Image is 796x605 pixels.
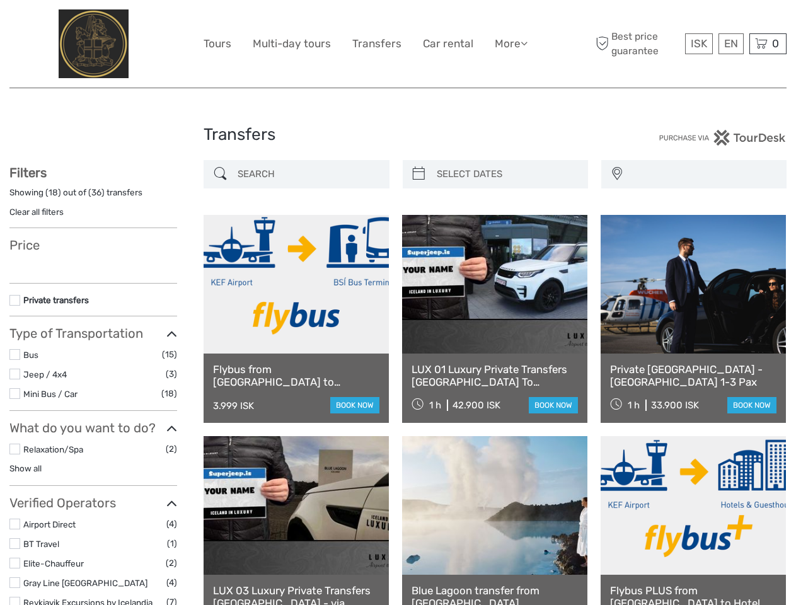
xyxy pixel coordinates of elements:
[167,536,177,551] span: (1)
[204,125,592,145] h1: Transfers
[9,165,47,180] strong: Filters
[162,347,177,362] span: (15)
[23,578,147,588] a: Gray Line [GEOGRAPHIC_DATA]
[727,397,776,413] a: book now
[495,35,528,53] a: More
[9,238,177,253] h3: Price
[592,30,682,57] span: Best price guarantee
[23,369,67,379] a: Jeep / 4x4
[49,187,58,199] label: 18
[23,295,89,305] a: Private transfers
[770,37,781,50] span: 0
[628,400,640,411] span: 1 h
[23,444,83,454] a: Relaxation/Spa
[529,397,578,413] a: book now
[9,495,177,510] h3: Verified Operators
[213,400,254,412] div: 3.999 ISK
[23,350,38,360] a: Bus
[59,9,129,78] img: City Center Hotel
[166,517,177,531] span: (4)
[9,420,177,435] h3: What do you want to do?
[659,130,787,146] img: PurchaseViaTourDesk.png
[23,558,84,568] a: Elite-Chauffeur
[166,556,177,570] span: (2)
[23,389,78,399] a: Mini Bus / Car
[9,326,177,341] h3: Type of Transportation
[429,400,441,411] span: 1 h
[423,35,473,53] a: Car rental
[166,442,177,456] span: (2)
[23,519,76,529] a: Airport Direct
[161,386,177,401] span: (18)
[432,163,582,185] input: SELECT DATES
[204,35,231,53] a: Tours
[9,463,42,473] a: Show all
[23,539,59,549] a: BT Travel
[253,35,331,53] a: Multi-day tours
[691,37,707,50] span: ISK
[412,363,578,389] a: LUX 01 Luxury Private Transfers [GEOGRAPHIC_DATA] To [GEOGRAPHIC_DATA]
[352,35,401,53] a: Transfers
[166,575,177,590] span: (4)
[610,363,776,389] a: Private [GEOGRAPHIC_DATA] - [GEOGRAPHIC_DATA] 1-3 Pax
[330,397,379,413] a: book now
[9,187,177,206] div: Showing ( ) out of ( ) transfers
[213,363,379,389] a: Flybus from [GEOGRAPHIC_DATA] to [GEOGRAPHIC_DATA] BSÍ
[651,400,699,411] div: 33.900 ISK
[91,187,101,199] label: 36
[718,33,744,54] div: EN
[233,163,383,185] input: SEARCH
[453,400,500,411] div: 42.900 ISK
[166,367,177,381] span: (3)
[9,207,64,217] a: Clear all filters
